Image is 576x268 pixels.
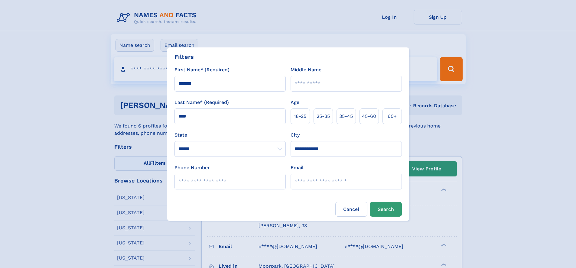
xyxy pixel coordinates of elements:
label: Email [291,164,304,171]
span: 45‑60 [362,113,376,120]
button: Search [370,202,402,217]
label: Middle Name [291,66,321,73]
label: Age [291,99,299,106]
span: 35‑45 [339,113,353,120]
label: First Name* (Required) [174,66,229,73]
label: Phone Number [174,164,210,171]
span: 25‑35 [317,113,330,120]
span: 18‑25 [294,113,306,120]
label: Last Name* (Required) [174,99,229,106]
label: State [174,131,286,139]
label: Cancel [335,202,367,217]
label: City [291,131,300,139]
span: 60+ [388,113,397,120]
div: Filters [174,52,194,61]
